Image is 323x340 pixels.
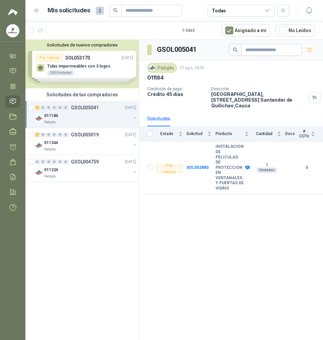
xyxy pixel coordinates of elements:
b: 1 [253,162,281,168]
a: SOL052880 [186,165,209,170]
span: Estado [157,131,177,136]
div: 0 [46,159,51,164]
a: 1 0 0 0 0 0 GSOL005041[DATE] Company Logo011184Patojito [35,104,138,125]
div: 0 [63,132,68,137]
img: Company Logo [35,168,43,177]
b: INSTALACION DE PELICULAS DE PROTECCION EN VENTANALES Y PUERTAS DE VIDRIO [216,144,244,191]
p: Crédito 45 días [147,91,206,97]
div: 0 [63,105,68,110]
h3: GSOL005041 [157,44,197,55]
th: Cantidad [253,126,285,141]
button: Asignado a mi [222,24,270,37]
span: Producto [216,131,243,136]
p: Dirección [211,87,306,91]
div: Por cotizar [157,165,182,173]
p: [DATE] [125,105,136,111]
div: 0 [58,105,63,110]
div: 1 [35,132,40,137]
div: 0 [41,132,46,137]
p: GSOL005019 [71,132,99,137]
a: 0 0 0 0 0 0 GSOL004759[DATE] Company Logo011224Patojito [35,158,138,179]
img: Company Logo [149,64,156,72]
p: [DATE] [125,132,136,138]
span: search [233,47,238,52]
img: Logo peakr [8,8,18,16]
th: Producto [216,126,253,141]
img: Company Logo [35,141,43,149]
span: 2 [96,7,104,15]
div: 1 - 3 de 3 [182,25,216,36]
p: GSOL005041 [71,105,99,110]
div: Solicitudes [147,115,170,122]
div: 0 [35,159,40,164]
div: Solicitudes de nuevos compradoresPor cotizarSOL053170[DATE] Tulas impermeables con 3 logos.300 Un... [25,40,139,88]
span: # COTs [299,129,310,138]
button: No Leídos [275,24,315,37]
p: 21 ago, 2025 [180,65,204,71]
span: Cantidad [253,131,276,136]
div: 0 [46,132,51,137]
div: Solicitudes de tus compradores [25,88,139,101]
div: 0 [52,132,57,137]
div: Todas [212,7,226,14]
div: 0 [41,105,46,110]
th: Estado [157,126,186,141]
p: Patojito [44,174,56,179]
h1: Mis solicitudes [48,6,90,15]
p: [GEOGRAPHIC_DATA], [STREET_ADDRESS] Santander de Quilichao , Cauca [211,91,306,108]
div: 0 [52,105,57,110]
b: 0 [299,164,315,171]
img: Company Logo [6,24,19,37]
p: GSOL004759 [71,159,99,164]
div: 0 [46,105,51,110]
p: 011184 [147,74,164,81]
div: 0 [41,159,46,164]
div: 0 [58,159,63,164]
button: Solicitudes de nuevos compradores [28,42,136,47]
p: 011184 [44,113,58,119]
div: Patojito [147,63,177,73]
th: Solicitud [186,126,216,141]
span: Solicitud [186,131,206,136]
th: Docs [285,126,299,141]
p: Patojito [44,120,56,125]
p: 011224 [44,167,58,173]
div: 1 [35,105,40,110]
div: 0 [63,159,68,164]
div: Unidades [256,167,277,173]
th: # COTs [299,126,323,141]
div: 0 [58,132,63,137]
a: 1 0 0 0 0 0 GSOL005019[DATE] Company Logo011344Patojito [35,131,138,152]
p: Condición de pago [147,87,206,91]
p: 011344 [44,140,58,146]
p: Patojito [44,147,56,152]
img: Company Logo [35,114,43,122]
div: 0 [52,159,57,164]
span: search [113,8,118,13]
p: [DATE] [125,159,136,165]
